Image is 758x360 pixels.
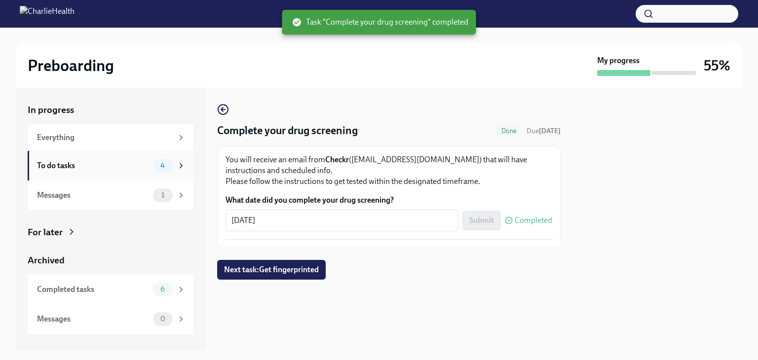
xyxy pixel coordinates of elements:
h3: 55% [704,57,730,74]
a: In progress [28,104,193,116]
strong: Checkr [325,155,349,164]
span: 1 [155,191,170,199]
p: You will receive an email from ([EMAIL_ADDRESS][DOMAIN_NAME]) that will have instructions and sch... [226,154,552,187]
span: 4 [154,162,171,169]
div: Everything [37,132,173,143]
div: Completed tasks [37,284,149,295]
span: August 25th, 2025 07:00 [527,126,561,136]
span: Next task : Get fingerprinted [224,265,319,275]
div: For later [28,226,63,239]
label: What date did you complete your drug screening? [226,195,552,206]
span: Due [527,127,561,135]
button: Next task:Get fingerprinted [217,260,326,280]
a: Messages1 [28,180,193,210]
a: Archived [28,254,193,267]
h2: Preboarding [28,56,114,75]
div: To do tasks [37,160,149,171]
span: Completed [515,216,552,224]
img: CharlieHealth [20,6,75,22]
a: Everything [28,124,193,151]
textarea: [DATE] [231,215,453,226]
strong: [DATE] [539,127,561,135]
span: 6 [154,286,171,293]
a: Completed tasks6 [28,275,193,304]
a: To do tasks4 [28,151,193,180]
strong: My progress [597,55,640,66]
div: Messages [37,190,149,201]
h4: Complete your drug screening [217,123,358,138]
span: Done [495,127,523,135]
span: Task "Complete your drug screening" completed [292,17,468,28]
span: 0 [154,315,171,323]
div: Messages [37,314,149,324]
a: Messages0 [28,304,193,334]
a: For later [28,226,193,239]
